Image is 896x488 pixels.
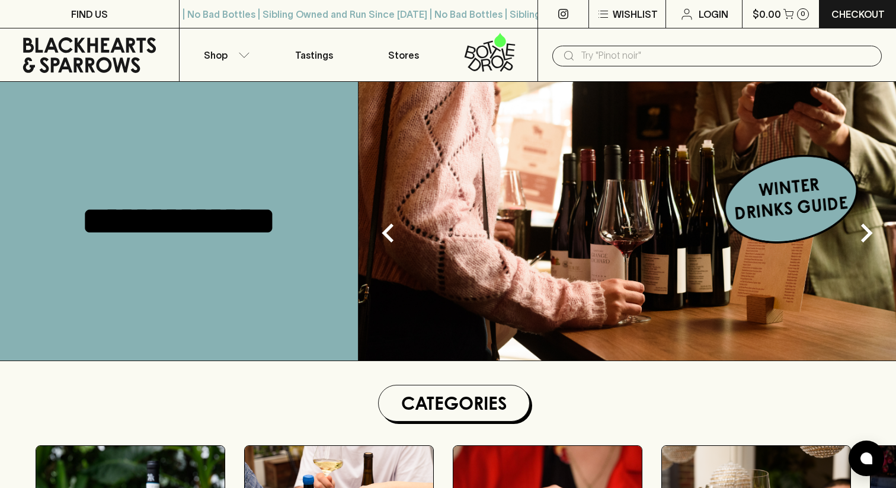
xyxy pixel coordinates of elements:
[388,48,419,62] p: Stores
[295,48,333,62] p: Tastings
[843,209,890,257] button: Next
[581,46,872,65] input: Try "Pinot noir"
[831,7,885,21] p: Checkout
[753,7,781,21] p: $0.00
[359,28,448,81] a: Stores
[269,28,359,81] a: Tastings
[204,48,228,62] p: Shop
[801,11,805,17] p: 0
[180,28,269,81] button: Shop
[364,209,412,257] button: Previous
[383,390,524,416] h1: Categories
[359,82,896,361] img: optimise
[613,7,658,21] p: Wishlist
[71,7,108,21] p: FIND US
[699,7,728,21] p: Login
[860,452,872,464] img: bubble-icon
